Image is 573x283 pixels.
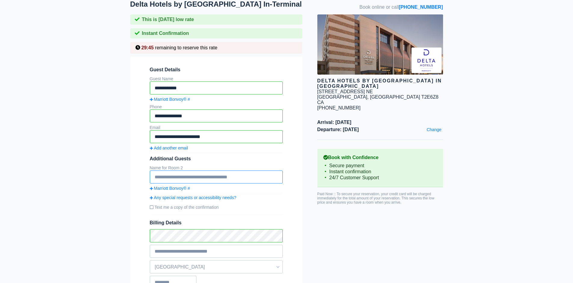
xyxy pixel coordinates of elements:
span: [GEOGRAPHIC_DATA] [370,94,420,100]
span: T2E6Z8 [421,94,439,100]
div: Additional Guests [150,156,283,161]
b: Book with Confidence [323,155,437,160]
img: hotel image [317,14,443,75]
a: Add another email [150,146,283,150]
div: [PHONE_NUMBER] [317,105,443,111]
div: [STREET_ADDRESS] NE [317,89,373,94]
div: This is [DATE] low rate [130,14,302,25]
div: Instant Confirmation [130,28,302,38]
a: Marriott Bonvoy® # [150,186,283,191]
label: Phone [150,104,162,109]
span: Guest Details [150,67,283,72]
span: remaining to reserve this rate [155,45,217,50]
label: Name for Room 2 [150,165,183,170]
span: [GEOGRAPHIC_DATA], [317,94,369,100]
a: Any special requests or accessibility needs? [150,195,283,200]
label: Text me a copy of the confirmation [150,202,283,212]
span: 29:45 [141,45,154,50]
a: Change [425,126,443,134]
li: Secure payment [323,163,437,169]
div: Delta Hotels by [GEOGRAPHIC_DATA] in [GEOGRAPHIC_DATA] [317,78,443,89]
span: Billing Details [150,220,283,226]
label: Email [150,125,160,130]
span: CA [317,100,324,105]
li: Instant confirmation [323,169,437,175]
a: [PHONE_NUMBER] [399,5,443,10]
span: Book online or call [359,5,443,10]
label: Guest Name [150,76,174,81]
span: Paid Now :: To secure your reservation, your credit card will be charged immediately for the tota... [317,192,434,205]
a: Marriott Bonvoy® # [150,97,283,102]
img: Brand logo for Delta Hotels by Marriott Calgary Airport In-Terminal [411,48,442,73]
li: 24/7 Customer Support [323,175,437,181]
span: Arrival: [DATE] [317,120,443,125]
span: Departure: [DATE] [317,127,443,132]
span: [GEOGRAPHIC_DATA] [150,262,282,272]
